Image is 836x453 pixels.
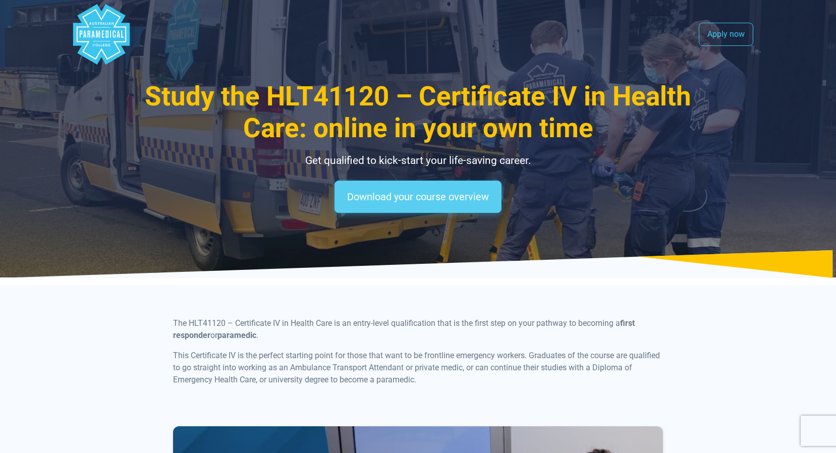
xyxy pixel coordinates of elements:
[305,154,531,166] span: Get qualified to kick-start your life-saving career.
[173,318,620,328] span: The HLT41120 – Certificate IV in Health Care is an entry-level qualification that is the first st...
[217,330,256,340] b: paramedic
[71,4,132,65] div: Australian Paramedical College
[699,23,753,46] a: Apply now
[145,81,691,144] span: Study the HLT41120 – Certificate IV in Health Care: online in your own time
[173,351,660,384] span: This Certificate IV is the perfect starting point for those that want to be frontline emergency w...
[256,330,258,340] span: .
[335,181,501,213] a: Download your course overview
[210,330,217,340] span: or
